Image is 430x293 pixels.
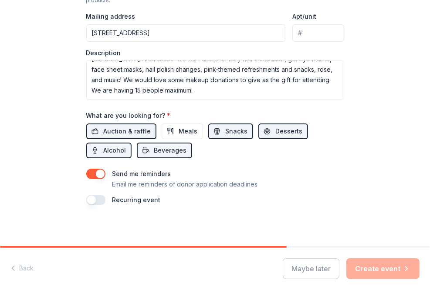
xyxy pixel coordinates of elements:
[86,111,171,120] label: What are you looking for?
[86,24,286,42] input: Enter a US address
[137,143,192,158] button: Beverages
[154,145,187,156] span: Beverages
[86,49,121,57] label: Description
[104,126,151,137] span: Auction & raffle
[226,126,248,137] span: Snacks
[112,179,258,190] p: Email me reminders of donor application deadlines
[292,24,344,42] input: #
[86,60,344,100] textarea: We are hosting a "[DEMOGRAPHIC_DATA] in Pink" Event for our assisted living and memory care resid...
[276,126,303,137] span: Desserts
[208,123,253,139] button: Snacks
[86,123,156,139] button: Auction & raffle
[292,12,316,21] label: Apt/unit
[162,123,203,139] button: Meals
[86,12,135,21] label: Mailing address
[179,126,198,137] span: Meals
[86,143,132,158] button: Alcohol
[112,170,171,177] label: Send me reminders
[258,123,308,139] button: Desserts
[112,196,161,203] label: Recurring event
[104,145,126,156] span: Alcohol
